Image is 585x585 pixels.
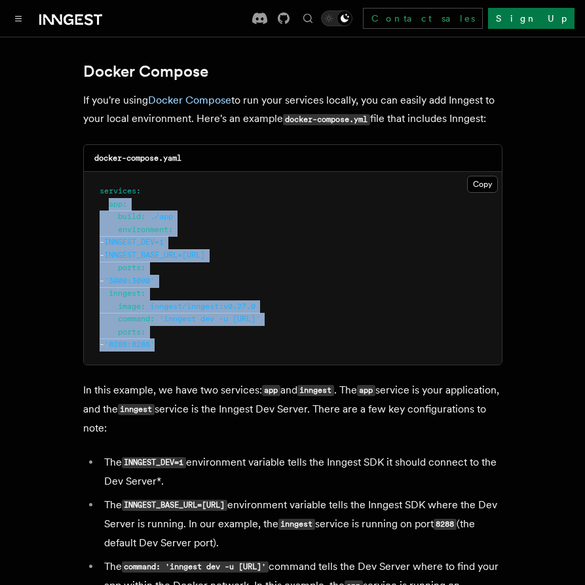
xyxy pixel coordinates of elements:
[118,314,150,323] span: command
[104,276,155,285] span: '3000:3000'
[262,385,280,396] code: app
[100,276,104,285] span: -
[150,212,173,221] span: ./app
[83,91,502,129] p: If you're using to run your services locally, you can easily add Inngest to your local environmen...
[118,327,141,336] span: ports
[123,199,127,209] span: :
[148,94,231,106] a: Docker Compose
[10,10,26,26] button: Toggle navigation
[118,404,155,415] code: inngest
[467,176,498,193] button: Copy
[118,263,141,272] span: ports
[357,385,375,396] code: app
[300,10,316,26] button: Find something...
[83,381,502,437] p: In this example, we have two services: and . The service is your application, and the service is ...
[118,302,141,311] span: image
[488,8,575,29] a: Sign Up
[94,153,181,163] code: docker-compose.yaml
[150,302,255,311] span: inngest/inngest:v0.27.0
[100,186,136,195] span: services
[283,114,370,125] code: docker-compose.yml
[141,327,145,336] span: :
[363,8,483,29] a: Contact sales
[100,340,104,349] span: -
[104,251,205,260] span: INNGEST_BASE_URL=[URL]
[141,302,145,311] span: :
[136,186,141,195] span: :
[168,225,173,234] span: :
[100,237,104,247] span: -
[100,496,502,552] li: The environment variable tells the Inngest SDK where the Dev Server is running. In our example, t...
[141,263,145,272] span: :
[104,237,164,247] span: INNGEST_DEV=1
[321,10,352,26] button: Toggle dark mode
[83,62,208,81] a: Docker Compose
[278,519,315,530] code: inngest
[141,289,145,298] span: :
[104,340,155,349] span: '8288:8288'
[109,289,141,298] span: inngest
[118,225,168,234] span: environment
[434,519,457,530] code: 8288
[118,212,141,221] span: build
[150,314,155,323] span: :
[141,212,145,221] span: :
[159,314,260,323] span: 'inngest dev -u [URL]'
[297,385,334,396] code: inngest
[100,453,502,491] li: The environment variable tells the Inngest SDK it should connect to the Dev Server*.
[122,500,227,511] code: INNGEST_BASE_URL=[URL]
[122,457,186,468] code: INNGEST_DEV=1
[109,199,123,209] span: app
[100,251,104,260] span: -
[122,561,269,573] code: command: 'inngest dev -u [URL]'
